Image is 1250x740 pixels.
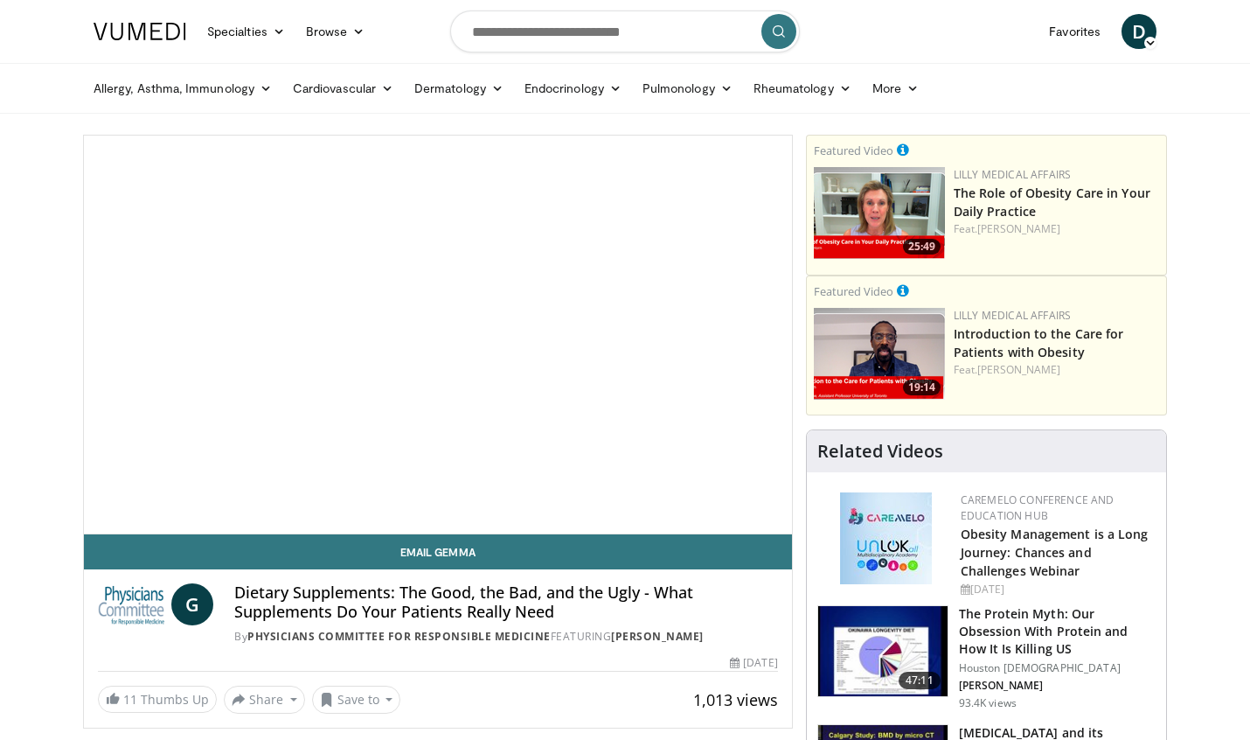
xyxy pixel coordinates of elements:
img: e1208b6b-349f-4914-9dd7-f97803bdbf1d.png.150x105_q85_crop-smart_upscale.png [814,167,945,259]
span: 11 [123,691,137,708]
p: [PERSON_NAME] [959,679,1156,693]
a: More [862,71,929,106]
img: VuMedi Logo [94,23,186,40]
h3: The Protein Myth: Our Obsession With Protein and How It Is Killing US [959,605,1156,658]
a: CaReMeLO Conference and Education Hub [961,492,1115,523]
p: 93.4K views [959,696,1017,710]
div: Feat. [954,221,1159,237]
a: 25:49 [814,167,945,259]
small: Featured Video [814,143,893,158]
img: acc2e291-ced4-4dd5-b17b-d06994da28f3.png.150x105_q85_crop-smart_upscale.png [814,308,945,400]
a: Rheumatology [743,71,862,106]
img: 45df64a9-a6de-482c-8a90-ada250f7980c.png.150x105_q85_autocrop_double_scale_upscale_version-0.2.jpg [840,492,932,584]
h4: Related Videos [817,441,943,462]
a: Introduction to the Care for Patients with Obesity [954,325,1124,360]
img: b7b8b05e-5021-418b-a89a-60a270e7cf82.150x105_q85_crop-smart_upscale.jpg [818,606,948,697]
a: Browse [295,14,376,49]
a: The Role of Obesity Care in Your Daily Practice [954,185,1150,220]
h4: Dietary Supplements: The Good, the Bad, and the Ugly - What Supplements Do Your Patients Really Need [234,583,777,621]
a: G [171,583,213,625]
a: Allergy, Asthma, Immunology [83,71,282,106]
button: Share [224,686,305,714]
div: Feat. [954,362,1159,378]
a: 19:14 [814,308,945,400]
video-js: Video Player [84,136,792,534]
a: Endocrinology [514,71,632,106]
span: 47:11 [899,672,941,689]
div: [DATE] [961,582,1152,597]
a: Dermatology [404,71,514,106]
a: Pulmonology [632,71,743,106]
span: 19:14 [903,380,941,395]
a: Lilly Medical Affairs [954,167,1072,182]
span: 1,013 views [693,689,778,710]
a: D [1122,14,1156,49]
a: Email Gemma [84,534,792,569]
a: [PERSON_NAME] [611,629,704,644]
span: 25:49 [903,239,941,255]
a: [PERSON_NAME] [977,221,1060,236]
p: Houston [DEMOGRAPHIC_DATA] [959,661,1156,675]
a: 47:11 The Protein Myth: Our Obsession With Protein and How It Is Killing US Houston [DEMOGRAPHIC_... [817,605,1156,710]
div: [DATE] [730,655,777,671]
a: Cardiovascular [282,71,404,106]
a: Favorites [1038,14,1111,49]
a: [PERSON_NAME] [977,362,1060,377]
input: Search topics, interventions [450,10,800,52]
div: By FEATURING [234,629,777,645]
a: Lilly Medical Affairs [954,308,1072,323]
a: Specialties [197,14,295,49]
a: Physicians Committee for Responsible Medicine [247,629,551,644]
a: 11 Thumbs Up [98,686,217,713]
a: Obesity Management is a Long Journey: Chances and Challenges Webinar [961,526,1149,579]
small: Featured Video [814,283,893,299]
button: Save to [312,686,401,714]
img: Physicians Committee for Responsible Medicine [98,583,164,625]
